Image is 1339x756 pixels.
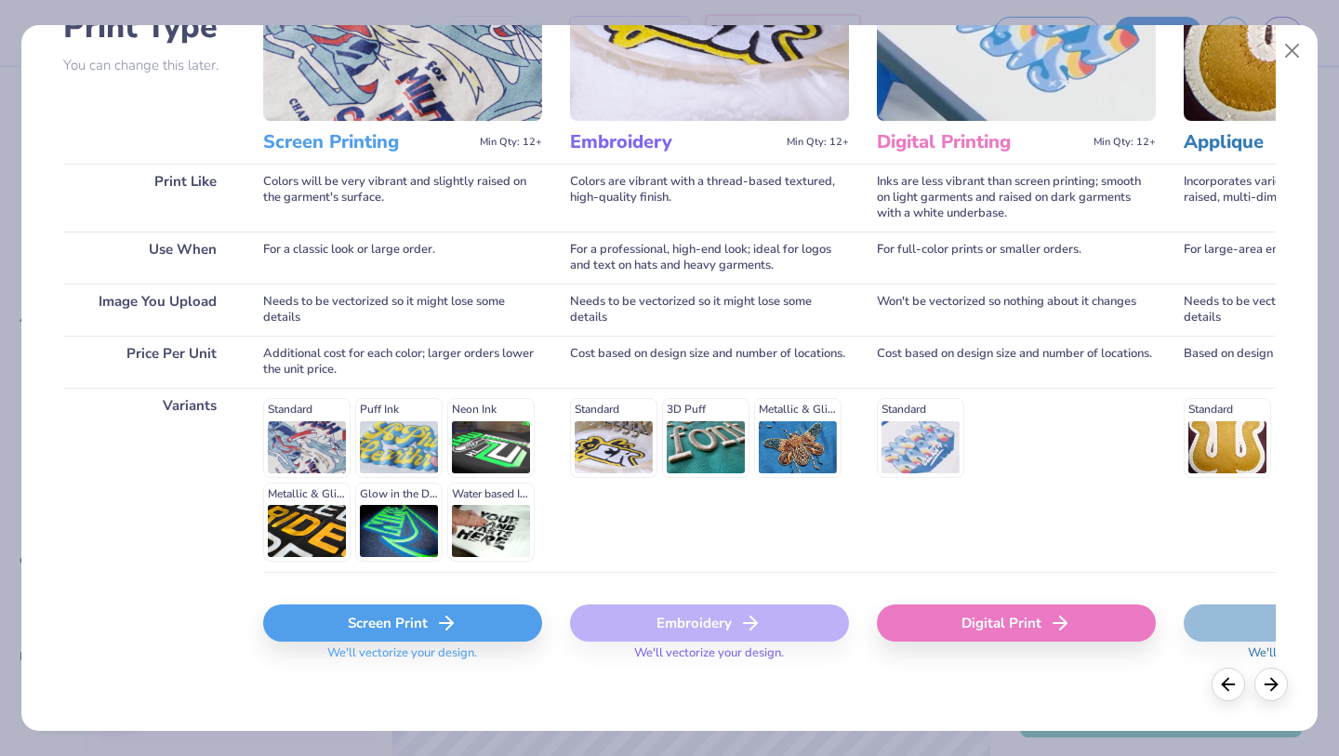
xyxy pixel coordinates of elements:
[263,336,542,388] div: Additional cost for each color; larger orders lower the unit price.
[263,284,542,336] div: Needs to be vectorized so it might lose some details
[570,284,849,336] div: Needs to be vectorized so it might lose some details
[877,130,1086,154] h3: Digital Printing
[877,284,1156,336] div: Won't be vectorized so nothing about it changes
[63,164,235,232] div: Print Like
[877,232,1156,284] div: For full-color prints or smaller orders.
[63,232,235,284] div: Use When
[570,336,849,388] div: Cost based on design size and number of locations.
[877,604,1156,642] div: Digital Print
[480,136,542,149] span: Min Qty: 12+
[263,604,542,642] div: Screen Print
[263,164,542,232] div: Colors will be very vibrant and slightly raised on the garment's surface.
[63,58,235,73] p: You can change this later.
[877,164,1156,232] div: Inks are less vibrant than screen printing; smooth on light garments and raised on dark garments ...
[1275,33,1310,69] button: Close
[320,645,484,672] span: We'll vectorize your design.
[570,130,779,154] h3: Embroidery
[570,232,849,284] div: For a professional, high-end look; ideal for logos and text on hats and heavy garments.
[877,336,1156,388] div: Cost based on design size and number of locations.
[63,336,235,388] div: Price Per Unit
[570,164,849,232] div: Colors are vibrant with a thread-based textured, high-quality finish.
[263,232,542,284] div: For a classic look or large order.
[63,284,235,336] div: Image You Upload
[627,645,791,672] span: We'll vectorize your design.
[263,130,472,154] h3: Screen Printing
[787,136,849,149] span: Min Qty: 12+
[63,388,235,572] div: Variants
[1094,136,1156,149] span: Min Qty: 12+
[570,604,849,642] div: Embroidery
